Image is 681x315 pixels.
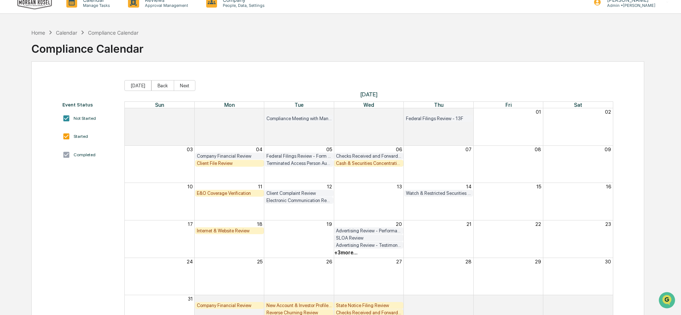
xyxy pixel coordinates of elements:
div: Electronic Communication Review [266,198,332,203]
button: 13 [397,184,402,189]
span: Fri [505,102,512,108]
span: Wed [363,102,374,108]
button: 08 [535,146,541,152]
button: 06 [396,146,402,152]
div: Internet & Website Review [197,228,262,233]
span: Mon [224,102,235,108]
button: 14 [466,184,472,189]
button: 02 [605,109,611,115]
span: Sat [574,102,582,108]
button: 09 [605,146,611,152]
button: Start new chat [123,57,131,66]
button: 15 [536,184,541,189]
button: 04 [256,146,262,152]
div: Calendar [56,30,77,36]
button: Back [151,80,174,91]
div: 🔎 [7,105,13,111]
div: Advertising Review - Testimonials and Endorsements [336,242,401,248]
img: 1746055101610-c473b297-6a78-478c-a979-82029cc54cd1 [7,55,20,68]
button: 29 [535,259,541,264]
div: 🗄️ [52,92,58,97]
button: 27 [396,259,402,264]
div: Company Financial Review [197,153,262,159]
span: Pylon [72,122,87,128]
span: Data Lookup [14,105,45,112]
div: Terminated Access Person Audit [266,161,332,166]
span: Tue [295,102,304,108]
button: 16 [606,184,611,189]
button: 24 [187,259,193,264]
button: 21 [466,221,472,227]
a: 🔎Data Lookup [4,102,48,115]
a: 🖐️Preclearance [4,88,49,101]
span: Preclearance [14,91,47,98]
div: Home [31,30,45,36]
button: 26 [326,259,332,264]
button: 01 [536,109,541,115]
p: Admin • [PERSON_NAME] [601,3,655,8]
button: 20 [396,221,402,227]
div: Start new chat [25,55,118,62]
p: Approval Management [139,3,192,8]
div: Compliance Calendar [31,36,143,55]
div: Started [74,134,88,139]
div: State Notice Filing Review [336,303,401,308]
div: E&O Coverage Verification [197,191,262,196]
div: Client Complaint Review [266,191,332,196]
span: Attestations [59,91,89,98]
button: 28 [465,259,472,264]
button: 17 [188,221,193,227]
a: Powered byPylon [51,122,87,128]
div: Not Started [74,116,96,121]
div: Compliance Calendar [88,30,138,36]
div: Advertising Review - Performance Advertising [336,228,401,233]
button: 12 [327,184,332,189]
button: Next [174,80,195,91]
iframe: Open customer support [658,291,677,311]
button: 18 [257,221,262,227]
button: 05 [326,146,332,152]
div: We're available if you need us! [25,62,91,68]
button: 30 [396,109,402,115]
button: 29 [326,109,332,115]
button: 02 [326,296,332,302]
a: 🗄️Attestations [49,88,92,101]
div: SLOA Review [336,235,401,241]
div: Completed [74,152,96,157]
div: Watch & Restricted Securities List [406,191,471,196]
button: 28 [256,109,262,115]
button: 03 [396,296,402,302]
button: 31 [466,109,472,115]
p: People, Data, Settings [217,3,268,8]
div: Federal Filings Review - Form N-PX [266,153,332,159]
button: 10 [187,184,193,189]
div: Cash & Securities Concentration Review [336,161,401,166]
div: 🖐️ [7,92,13,97]
div: Event Status [62,102,118,108]
p: Manage Tasks [77,3,114,8]
button: 03 [187,146,193,152]
button: 19 [327,221,332,227]
button: 07 [465,146,472,152]
div: New Account & Investor Profile Review [266,303,332,308]
button: 05 [535,296,541,302]
button: 11 [258,184,262,189]
button: 01 [257,296,262,302]
div: Federal Filings Review - 13F [406,116,471,121]
button: 23 [605,221,611,227]
button: 27 [187,109,193,115]
button: [DATE] [124,80,151,91]
button: 25 [257,259,262,264]
button: 22 [535,221,541,227]
span: Sun [155,102,164,108]
div: Company Financial Review [197,303,262,308]
div: Client File Review [197,161,262,166]
span: [DATE] [124,91,613,98]
p: How can we help? [7,15,131,27]
span: Thu [434,102,443,108]
div: + 3 more... [334,250,358,255]
div: Compliance Meeting with Management [266,116,332,121]
button: 06 [605,296,611,302]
